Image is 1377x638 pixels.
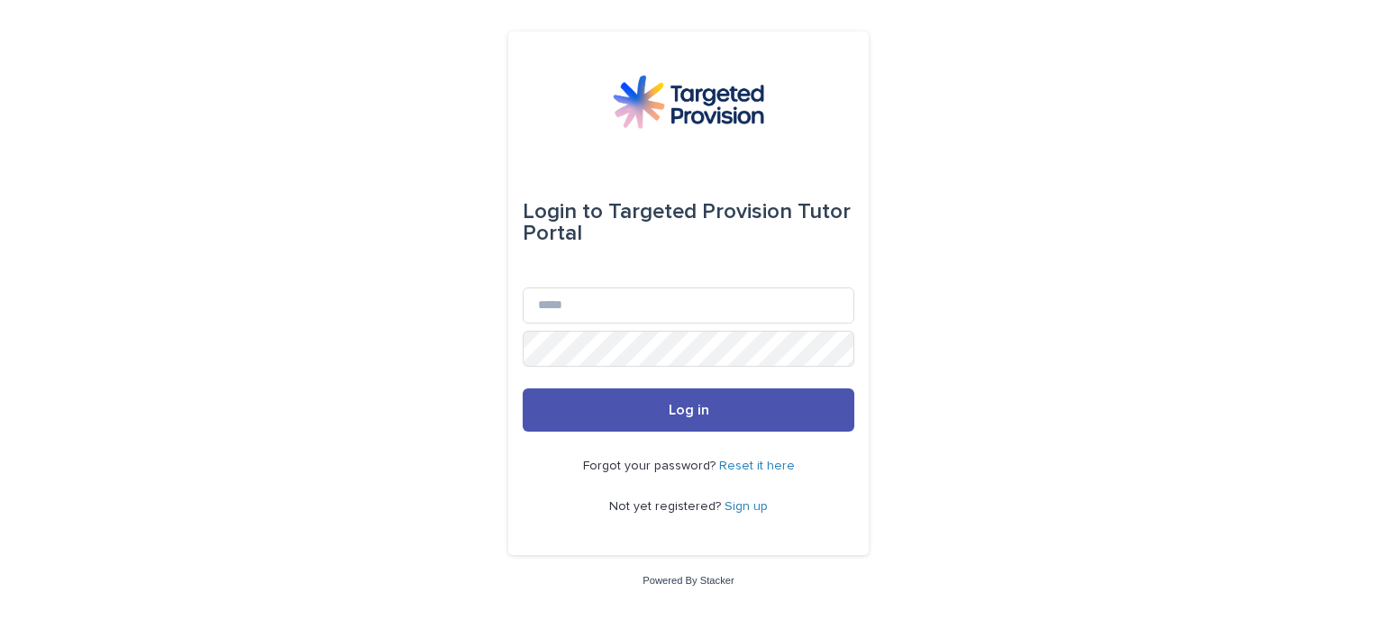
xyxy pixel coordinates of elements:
[643,575,734,586] a: Powered By Stacker
[523,187,854,259] div: Targeted Provision Tutor Portal
[613,75,764,129] img: M5nRWzHhSzIhMunXDL62
[609,500,725,513] span: Not yet registered?
[725,500,768,513] a: Sign up
[523,388,854,432] button: Log in
[583,460,719,472] span: Forgot your password?
[669,403,709,417] span: Log in
[719,460,795,472] a: Reset it here
[523,201,603,223] span: Login to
